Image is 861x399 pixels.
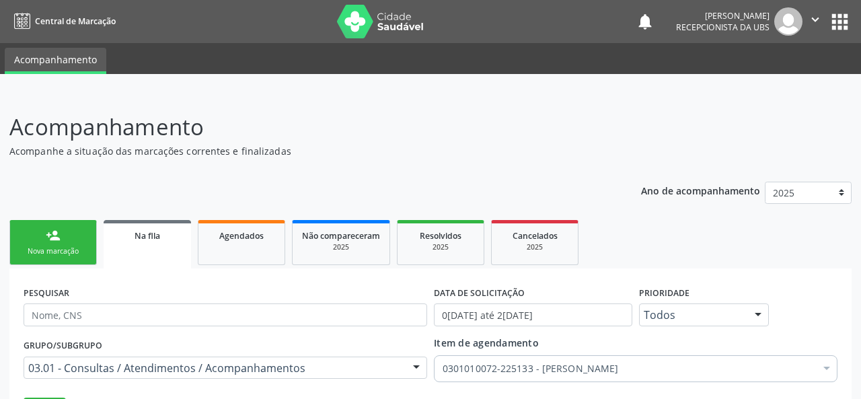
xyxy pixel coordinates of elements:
input: Selecione um intervalo [434,303,632,326]
div: 2025 [501,242,568,252]
div: [PERSON_NAME] [676,10,770,22]
span: Central de Marcação [35,15,116,27]
label: DATA DE SOLICITAÇÃO [434,283,525,303]
span: 0301010072-225133 - [PERSON_NAME] [443,362,815,375]
div: Nova marcação [20,246,87,256]
span: Item de agendamento [434,336,539,349]
span: Agendados [219,230,264,242]
div: 2025 [407,242,474,252]
label: PESQUISAR [24,283,69,303]
span: Recepcionista da UBS [676,22,770,33]
a: Central de Marcação [9,10,116,32]
i:  [808,12,823,27]
span: Na fila [135,230,160,242]
button: apps [828,10,852,34]
span: Todos [644,308,741,322]
a: Acompanhamento [5,48,106,74]
span: 03.01 - Consultas / Atendimentos / Acompanhamentos [28,361,400,375]
label: Grupo/Subgrupo [24,336,102,357]
input: Nome, CNS [24,303,427,326]
p: Ano de acompanhamento [641,182,760,198]
button: notifications [636,12,654,31]
div: person_add [46,228,61,243]
button:  [802,7,828,36]
span: Cancelados [513,230,558,242]
p: Acompanhe a situação das marcações correntes e finalizadas [9,144,599,158]
span: Não compareceram [302,230,380,242]
p: Acompanhamento [9,110,599,144]
img: img [774,7,802,36]
span: Resolvidos [420,230,461,242]
div: 2025 [302,242,380,252]
label: Prioridade [639,283,689,303]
